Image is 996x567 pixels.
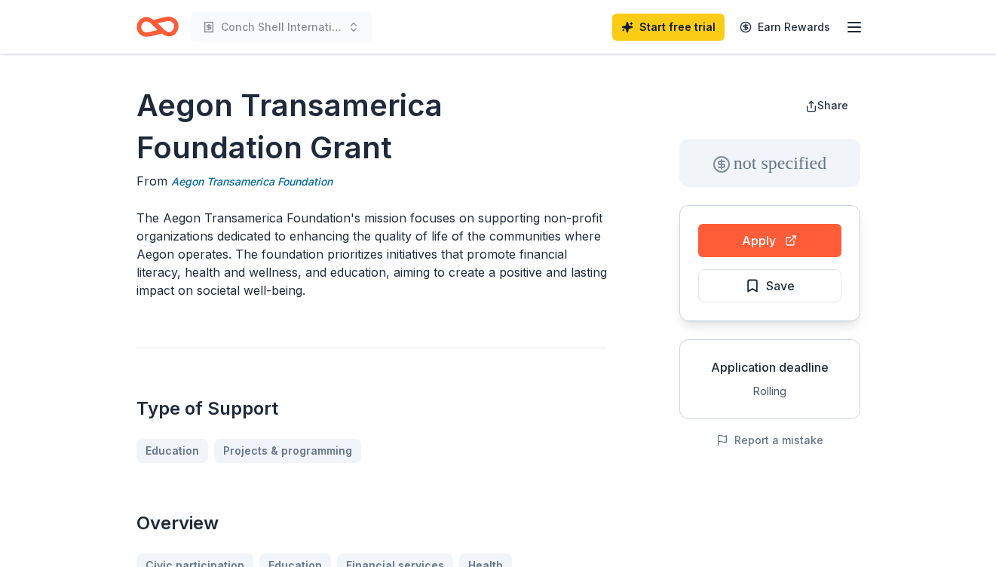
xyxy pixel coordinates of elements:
a: Aegon Transamerica Foundation [171,173,333,191]
div: not specified [679,139,860,187]
a: Start free trial [612,14,725,41]
div: From [136,172,607,191]
button: Apply [698,224,841,257]
a: Earn Rewards [731,14,839,41]
h1: Aegon Transamerica Foundation Grant [136,84,607,169]
a: Education [136,439,208,463]
p: The Aegon Transamerica Foundation's mission focuses on supporting non-profit organizations dedica... [136,209,607,299]
button: Share [793,90,860,121]
h2: Type of Support [136,397,607,421]
div: Rolling [692,382,847,400]
span: Save [766,276,795,296]
button: Conch Shell International Film Fest [191,12,372,42]
div: Application deadline [692,358,847,376]
a: Home [136,9,179,44]
span: Conch Shell International Film Fest [221,18,342,36]
a: Projects & programming [214,439,361,463]
button: Report a mistake [716,431,823,449]
span: Share [817,99,848,112]
h2: Overview [136,511,607,535]
button: Save [698,269,841,302]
